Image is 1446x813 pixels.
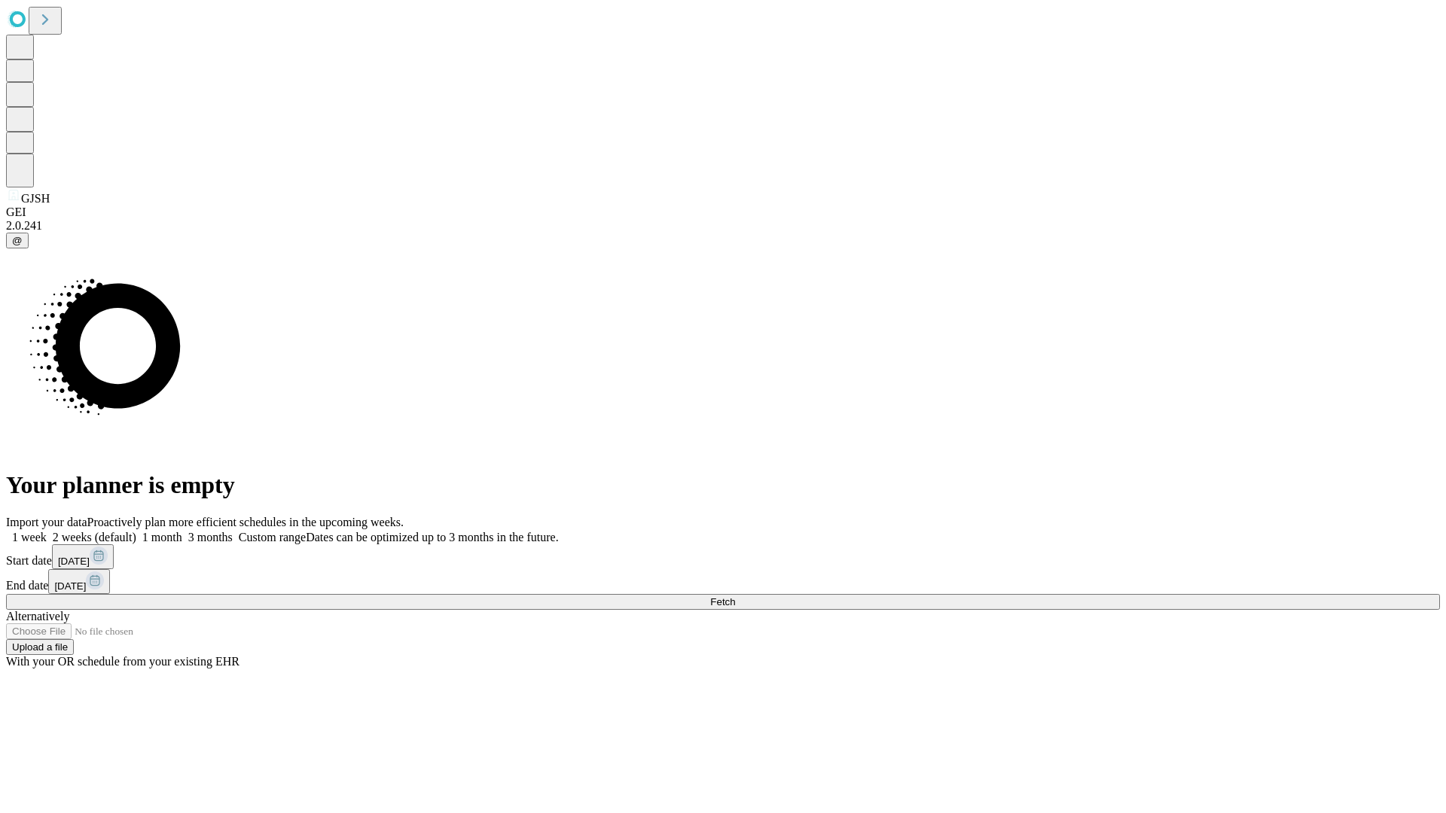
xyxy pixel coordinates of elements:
span: 3 months [188,531,233,544]
span: GJSH [21,192,50,205]
button: @ [6,233,29,248]
button: Upload a file [6,639,74,655]
span: Alternatively [6,610,69,623]
span: Dates can be optimized up to 3 months in the future. [306,531,558,544]
span: Import your data [6,516,87,528]
div: 2.0.241 [6,219,1440,233]
span: 1 month [142,531,182,544]
button: [DATE] [52,544,114,569]
span: [DATE] [54,580,86,592]
span: @ [12,235,23,246]
div: GEI [6,206,1440,219]
div: End date [6,569,1440,594]
span: [DATE] [58,556,90,567]
span: 1 week [12,531,47,544]
button: [DATE] [48,569,110,594]
span: Proactively plan more efficient schedules in the upcoming weeks. [87,516,404,528]
div: Start date [6,544,1440,569]
span: Fetch [710,596,735,607]
span: Custom range [239,531,306,544]
button: Fetch [6,594,1440,610]
span: With your OR schedule from your existing EHR [6,655,239,668]
h1: Your planner is empty [6,471,1440,499]
span: 2 weeks (default) [53,531,136,544]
